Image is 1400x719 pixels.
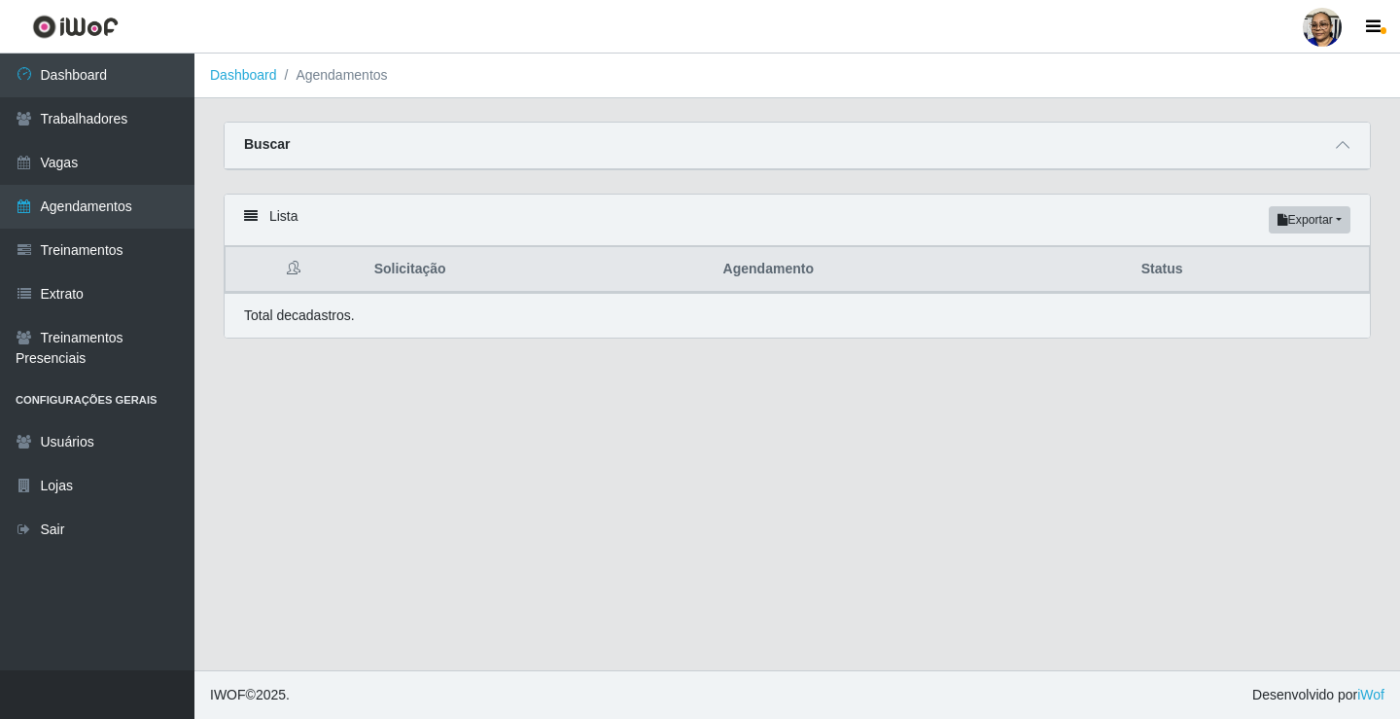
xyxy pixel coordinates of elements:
[363,247,712,293] th: Solicitação
[210,685,290,705] span: © 2025 .
[1130,247,1370,293] th: Status
[1252,685,1384,705] span: Desenvolvido por
[244,306,355,326] p: Total de cadastros.
[32,15,119,39] img: CoreUI Logo
[244,136,290,152] strong: Buscar
[210,687,246,702] span: IWOF
[1269,206,1350,234] button: Exportar
[225,195,1370,246] div: Lista
[194,54,1400,98] nav: breadcrumb
[210,67,277,83] a: Dashboard
[277,65,388,86] li: Agendamentos
[712,247,1130,293] th: Agendamento
[1357,687,1384,702] a: iWof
